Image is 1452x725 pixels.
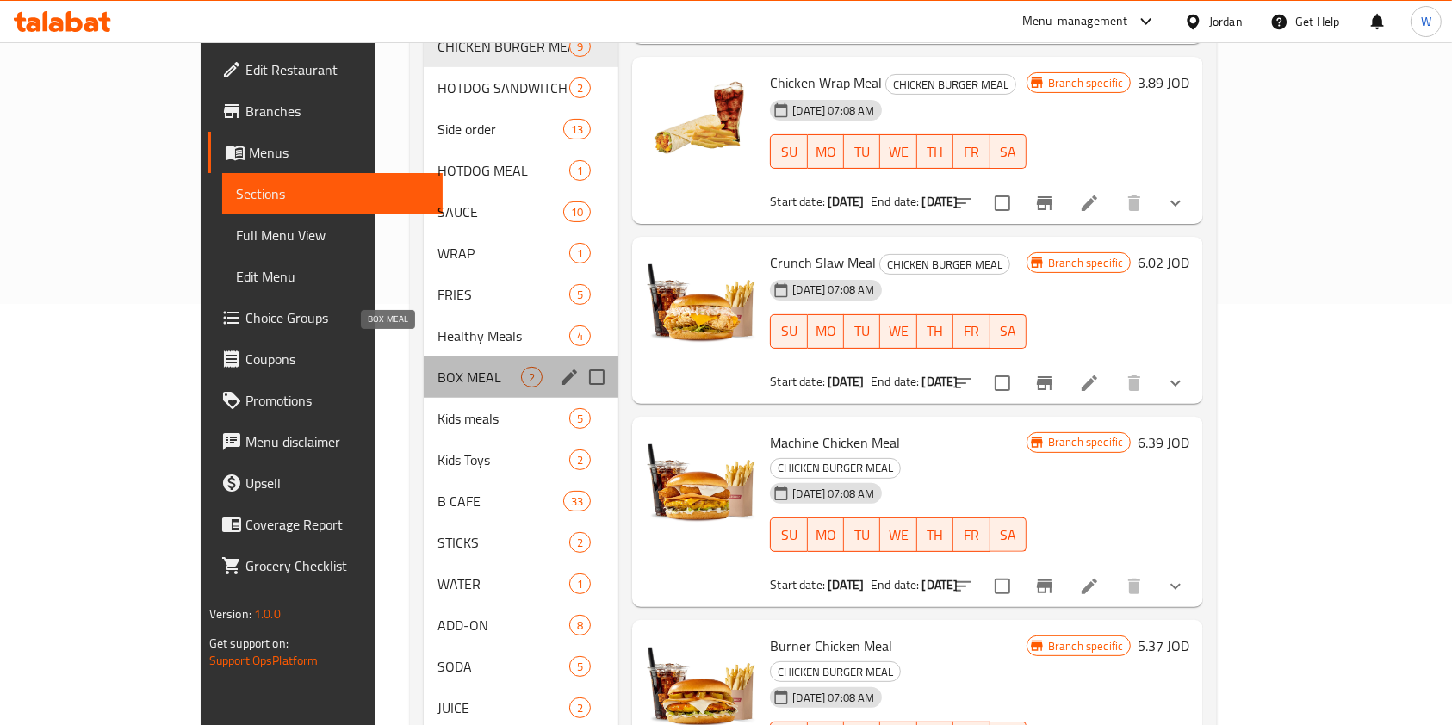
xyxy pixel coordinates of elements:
span: Grocery Checklist [245,555,430,576]
div: items [569,532,591,553]
a: Coupons [208,338,444,380]
b: [DATE] [922,190,959,213]
span: Promotions [245,390,430,411]
div: items [569,325,591,346]
a: Choice Groups [208,297,444,338]
span: 5 [570,411,590,427]
div: Jordan [1209,12,1243,31]
button: WE [880,134,916,169]
div: items [569,36,591,57]
span: W [1421,12,1431,31]
span: 2 [570,700,590,716]
h6: 5.37 JOD [1138,634,1189,658]
button: MO [808,134,844,169]
a: Coverage Report [208,504,444,545]
span: WE [887,319,909,344]
button: TU [844,134,880,169]
div: CHICKEN BURGER MEAL [770,661,901,682]
button: MO [808,314,844,349]
span: Edit Restaurant [245,59,430,80]
span: 2 [570,535,590,551]
span: Branch specific [1041,638,1130,654]
div: items [569,243,591,263]
div: FRIES5 [424,274,618,315]
button: delete [1114,362,1155,404]
span: 1 [570,163,590,179]
span: CHICKEN BURGER MEAL [886,75,1015,95]
span: CHICKEN BURGER MEAL [880,255,1009,275]
button: TH [917,314,953,349]
span: Menu disclaimer [245,431,430,452]
span: WATER [437,573,569,594]
span: Select to update [984,185,1021,221]
span: TH [924,319,946,344]
h6: 6.39 JOD [1138,431,1189,455]
span: Burner Chicken Meal [770,633,892,659]
button: FR [953,134,990,169]
button: show more [1155,183,1196,224]
div: items [569,615,591,635]
b: [DATE] [828,573,864,596]
span: SU [778,523,800,548]
span: TU [851,139,873,164]
div: BOX MEAL2edit [424,356,618,398]
button: edit [556,364,582,390]
span: Version: [209,603,251,625]
b: [DATE] [922,573,959,596]
span: 5 [570,287,590,303]
span: End date: [871,370,919,393]
button: Branch-specific-item [1024,566,1065,607]
div: items [569,284,591,305]
div: WRAP [437,243,569,263]
span: End date: [871,573,919,596]
button: SU [770,517,807,552]
a: Grocery Checklist [208,545,444,586]
span: Start date: [770,573,825,596]
span: MO [815,319,837,344]
b: [DATE] [828,190,864,213]
span: FR [960,319,983,344]
div: STICKS [437,532,569,553]
span: Select to update [984,365,1021,401]
span: BOX MEAL [437,367,521,387]
h6: 3.89 JOD [1138,71,1189,95]
div: items [521,367,543,387]
div: STICKS2 [424,522,618,563]
button: SU [770,314,807,349]
span: Coverage Report [245,514,430,535]
button: show more [1155,566,1196,607]
div: CHICKEN BURGER MEAL [885,74,1016,95]
a: Edit menu item [1079,193,1100,214]
div: items [563,201,591,222]
span: Machine Chicken Meal [770,430,900,455]
span: SU [778,319,800,344]
span: Start date: [770,190,825,213]
a: Sections [222,173,444,214]
a: Upsell [208,462,444,504]
span: SAUCE [437,201,563,222]
span: ADD-ON [437,615,569,635]
span: 10 [564,204,590,220]
span: SA [997,523,1020,548]
span: Branch specific [1041,434,1130,450]
div: ADD-ON8 [424,604,618,646]
span: [DATE] 07:08 AM [785,102,881,119]
div: items [569,408,591,429]
div: items [569,449,591,470]
span: Edit Menu [236,266,430,287]
div: CHICKEN BURGER MEAL [770,458,901,479]
svg: Show Choices [1165,576,1186,597]
div: SODA [437,656,569,677]
a: Promotions [208,380,444,421]
button: SA [990,134,1027,169]
button: WE [880,314,916,349]
span: 5 [570,659,590,675]
a: Edit menu item [1079,373,1100,393]
div: JUICE [437,697,569,718]
span: Branch specific [1041,255,1130,271]
div: HOTDOG SANDWITCH2 [424,67,618,108]
b: [DATE] [828,370,864,393]
div: Kids meals5 [424,398,618,439]
div: FRIES [437,284,569,305]
a: Support.OpsPlatform [209,649,319,672]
